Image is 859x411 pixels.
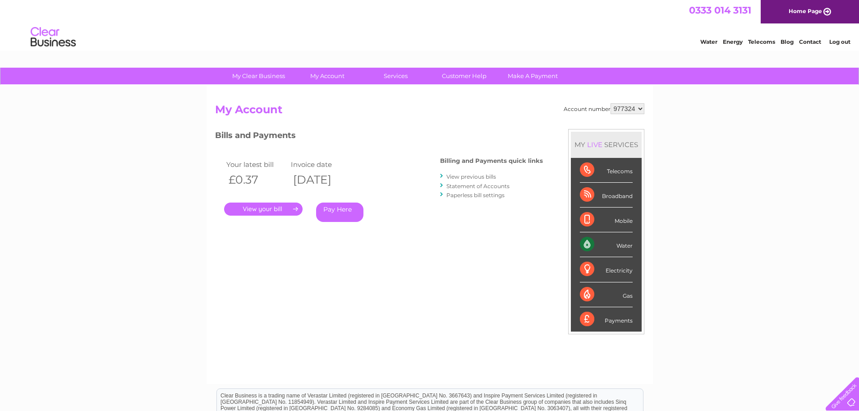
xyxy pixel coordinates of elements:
[224,171,289,189] th: £0.37
[427,68,501,84] a: Customer Help
[440,157,543,164] h4: Billing and Payments quick links
[496,68,570,84] a: Make A Payment
[446,173,496,180] a: View previous bills
[580,257,633,282] div: Electricity
[689,5,751,16] a: 0333 014 3131
[316,203,363,222] a: Pay Here
[580,183,633,208] div: Broadband
[224,158,289,171] td: Your latest bill
[723,38,743,45] a: Energy
[748,38,775,45] a: Telecoms
[30,23,76,51] img: logo.png
[580,158,633,183] div: Telecoms
[564,103,644,114] div: Account number
[580,307,633,332] div: Payments
[799,38,821,45] a: Contact
[289,158,354,171] td: Invoice date
[829,38,850,45] a: Log out
[580,282,633,307] div: Gas
[215,103,644,120] h2: My Account
[446,192,505,199] a: Paperless bill settings
[224,203,303,216] a: .
[289,171,354,189] th: [DATE]
[446,183,510,189] a: Statement of Accounts
[781,38,794,45] a: Blog
[221,68,296,84] a: My Clear Business
[215,129,543,145] h3: Bills and Payments
[580,208,633,232] div: Mobile
[217,5,643,44] div: Clear Business is a trading name of Verastar Limited (registered in [GEOGRAPHIC_DATA] No. 3667643...
[358,68,433,84] a: Services
[290,68,364,84] a: My Account
[585,140,604,149] div: LIVE
[580,232,633,257] div: Water
[571,132,642,157] div: MY SERVICES
[700,38,717,45] a: Water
